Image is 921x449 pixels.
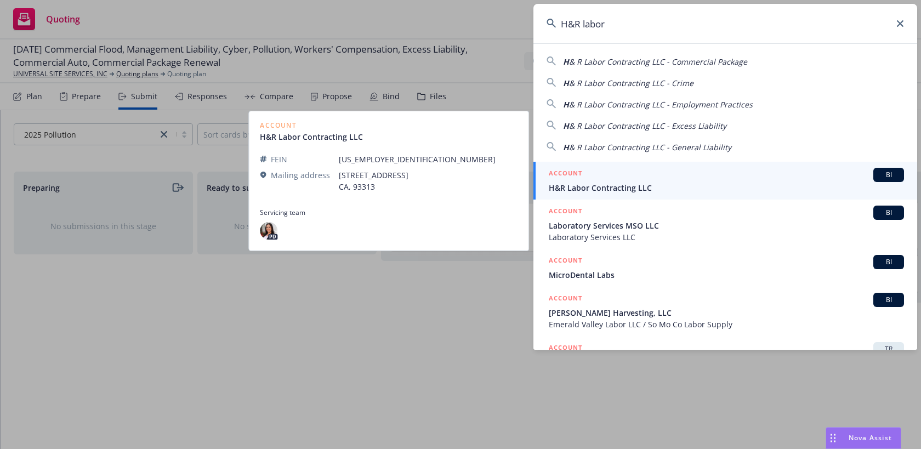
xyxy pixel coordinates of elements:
[569,56,747,67] span: & R Labor Contracting LLC - Commercial Package
[849,433,892,442] span: Nova Assist
[569,78,693,88] span: & R Labor Contracting LLC - Crime
[878,170,900,180] span: BI
[878,208,900,218] span: BI
[826,427,901,449] button: Nova Assist
[826,428,840,448] div: Drag to move
[549,269,904,281] span: MicroDental Labs
[549,319,904,330] span: Emerald Valley Labor LLC / So Mo Co Labor Supply
[563,78,569,88] span: H
[569,121,726,131] span: & R Labor Contracting LLC - Excess Liability
[533,336,917,374] a: ACCOUNTTR
[549,342,582,355] h5: ACCOUNT
[569,142,731,152] span: & R Labor Contracting LLC - General Liability
[549,206,582,219] h5: ACCOUNT
[569,99,753,110] span: & R Labor Contracting LLC - Employment Practices
[878,257,900,267] span: BI
[533,4,917,43] input: Search...
[563,121,569,131] span: H
[533,249,917,287] a: ACCOUNTBIMicroDental Labs
[878,295,900,305] span: BI
[549,307,904,319] span: [PERSON_NAME] Harvesting, LLC
[549,255,582,268] h5: ACCOUNT
[563,99,569,110] span: H
[533,287,917,336] a: ACCOUNTBI[PERSON_NAME] Harvesting, LLCEmerald Valley Labor LLC / So Mo Co Labor Supply
[533,200,917,249] a: ACCOUNTBILaboratory Services MSO LLCLaboratory Services LLC
[533,162,917,200] a: ACCOUNTBIH&R Labor Contracting LLC
[563,56,569,67] span: H
[878,344,900,354] span: TR
[563,142,569,152] span: H
[549,168,582,181] h5: ACCOUNT
[549,231,904,243] span: Laboratory Services LLC
[549,182,904,194] span: H&R Labor Contracting LLC
[549,293,582,306] h5: ACCOUNT
[549,220,904,231] span: Laboratory Services MSO LLC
